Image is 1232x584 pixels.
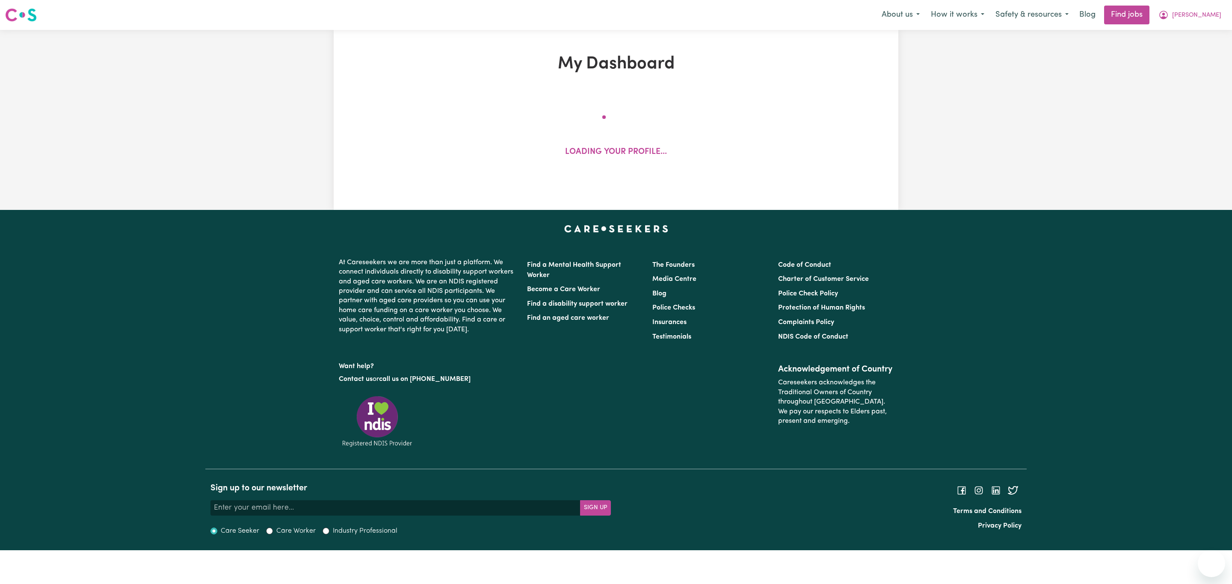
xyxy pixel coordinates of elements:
[778,290,838,297] a: Police Check Policy
[527,315,609,321] a: Find an aged care worker
[339,358,517,371] p: Want help?
[652,290,666,297] a: Blog
[580,500,611,516] button: Subscribe
[565,146,667,159] p: Loading your profile...
[564,225,668,232] a: Careseekers home page
[778,276,869,283] a: Charter of Customer Service
[339,376,373,383] a: Contact us
[210,500,580,516] input: Enter your email here...
[1104,6,1149,24] a: Find jobs
[527,286,600,293] a: Become a Care Worker
[5,5,37,25] a: Careseekers logo
[876,6,925,24] button: About us
[210,483,611,493] h2: Sign up to our newsletter
[974,487,984,494] a: Follow Careseekers on Instagram
[333,526,397,536] label: Industry Professional
[953,508,1022,515] a: Terms and Conditions
[978,522,1022,529] a: Privacy Policy
[1074,6,1101,24] a: Blog
[652,319,687,326] a: Insurances
[1172,11,1221,20] span: [PERSON_NAME]
[339,371,517,387] p: or
[778,333,848,340] a: NDIS Code of Conduct
[991,487,1001,494] a: Follow Careseekers on LinkedIn
[1153,6,1227,24] button: My Account
[276,526,316,536] label: Care Worker
[433,54,799,74] h1: My Dashboard
[527,301,628,307] a: Find a disability support worker
[1008,487,1018,494] a: Follow Careseekers on Twitter
[5,7,37,23] img: Careseekers logo
[652,276,696,283] a: Media Centre
[652,304,695,311] a: Police Checks
[778,375,893,429] p: Careseekers acknowledges the Traditional Owners of Country throughout [GEOGRAPHIC_DATA]. We pay o...
[339,395,416,448] img: Registered NDIS provider
[339,254,517,338] p: At Careseekers we are more than just a platform. We connect individuals directly to disability su...
[778,319,834,326] a: Complaints Policy
[1198,550,1225,577] iframe: Button to launch messaging window, conversation in progress
[221,526,259,536] label: Care Seeker
[957,487,967,494] a: Follow Careseekers on Facebook
[990,6,1074,24] button: Safety & resources
[778,364,893,375] h2: Acknowledgement of Country
[652,262,695,268] a: The Founders
[527,262,621,279] a: Find a Mental Health Support Worker
[652,333,691,340] a: Testimonials
[379,376,471,383] a: call us on [PHONE_NUMBER]
[778,262,831,268] a: Code of Conduct
[778,304,865,311] a: Protection of Human Rights
[925,6,990,24] button: How it works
